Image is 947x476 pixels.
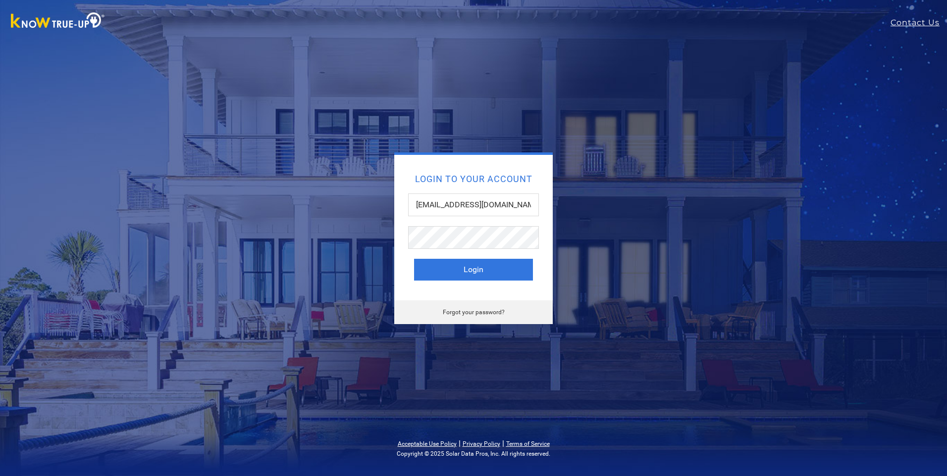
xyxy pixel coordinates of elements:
[502,438,504,448] span: |
[443,309,505,316] a: Forgot your password?
[6,10,110,33] img: Know True-Up
[408,193,539,216] input: Email
[506,440,550,447] a: Terms of Service
[891,17,947,29] a: Contact Us
[398,440,457,447] a: Acceptable Use Policy
[414,259,533,281] button: Login
[459,438,461,448] span: |
[414,175,533,184] h2: Login to your account
[463,440,500,447] a: Privacy Policy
